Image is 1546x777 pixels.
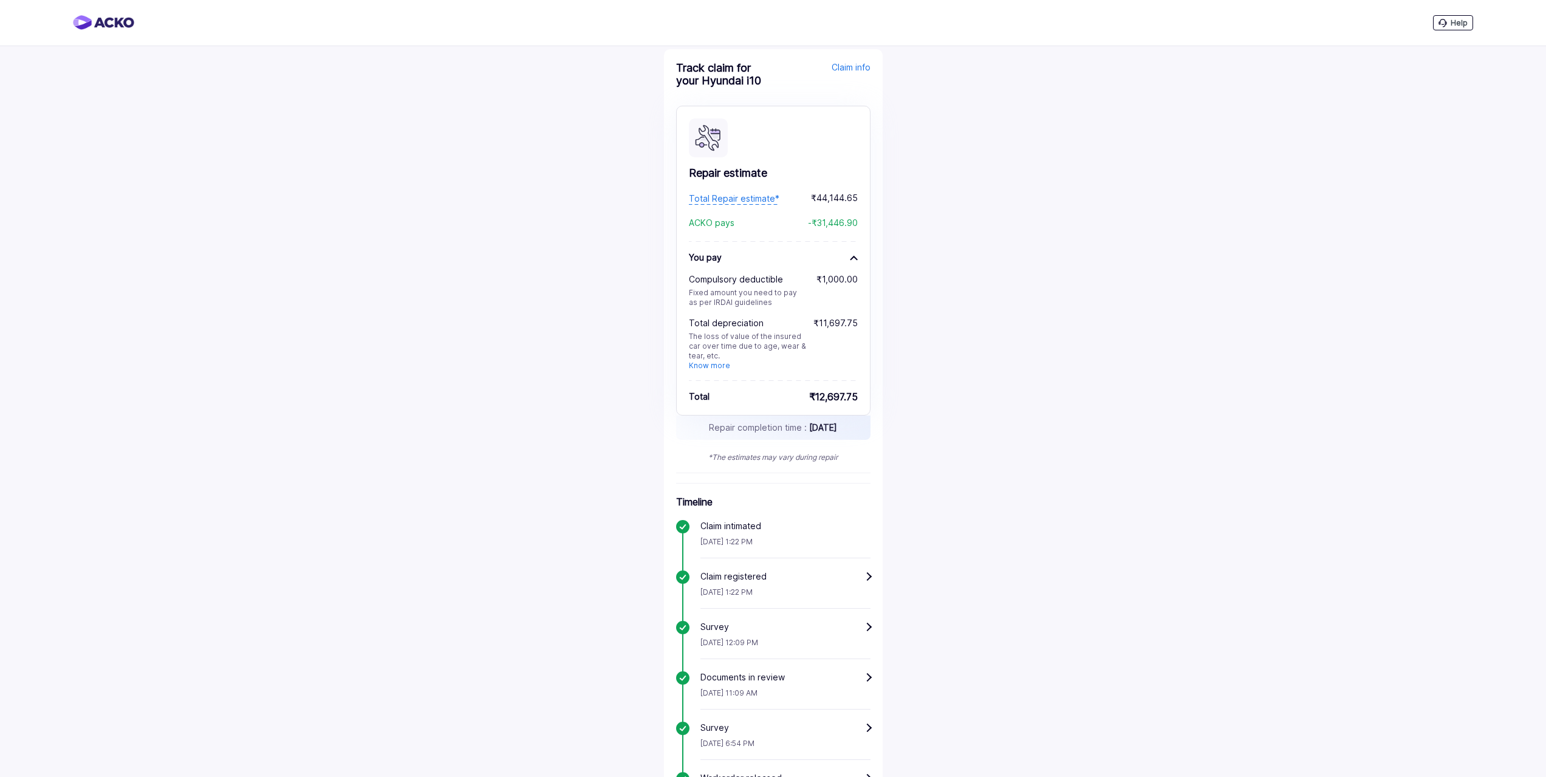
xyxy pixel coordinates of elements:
[700,734,870,760] div: [DATE] 6:54 PM
[689,217,734,229] span: ACKO pays
[689,252,722,264] div: You pay
[700,633,870,659] div: [DATE] 12:09 PM
[700,621,870,633] div: Survey
[700,722,870,734] div: Survey
[689,288,807,307] div: Fixed amount you need to pay as per IRDAI guidelines
[1451,18,1468,27] span: Help
[809,422,837,433] span: [DATE]
[700,520,870,532] div: Claim intimated
[816,273,858,307] div: ₹1,000.00
[676,416,870,440] div: Repair completion time :
[700,570,870,583] div: Claim registered
[689,391,710,403] div: Total
[689,166,858,180] div: Repair estimate
[676,496,870,508] h6: Timeline
[700,532,870,558] div: [DATE] 1:22 PM
[813,317,858,371] div: ₹11,697.75
[689,361,730,370] a: Know more
[809,391,858,403] div: ₹12,697.75
[73,15,134,30] img: horizontal-gradient.png
[700,671,870,683] div: Documents in review
[689,317,807,329] div: Total depreciation
[689,332,807,371] div: The loss of value of the insured car over time due to age, wear & tear, etc.
[676,61,770,87] div: Track claim for your Hyundai i10
[700,583,870,609] div: [DATE] 1:22 PM
[676,452,870,463] div: *The estimates may vary during repair
[782,193,858,205] span: ₹44,144.65
[700,683,870,710] div: [DATE] 11:09 AM
[776,61,870,96] div: Claim info
[689,193,779,205] span: Total Repair estimate*
[689,273,807,286] div: Compulsory deductible
[737,217,858,229] span: -₹31,446.90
